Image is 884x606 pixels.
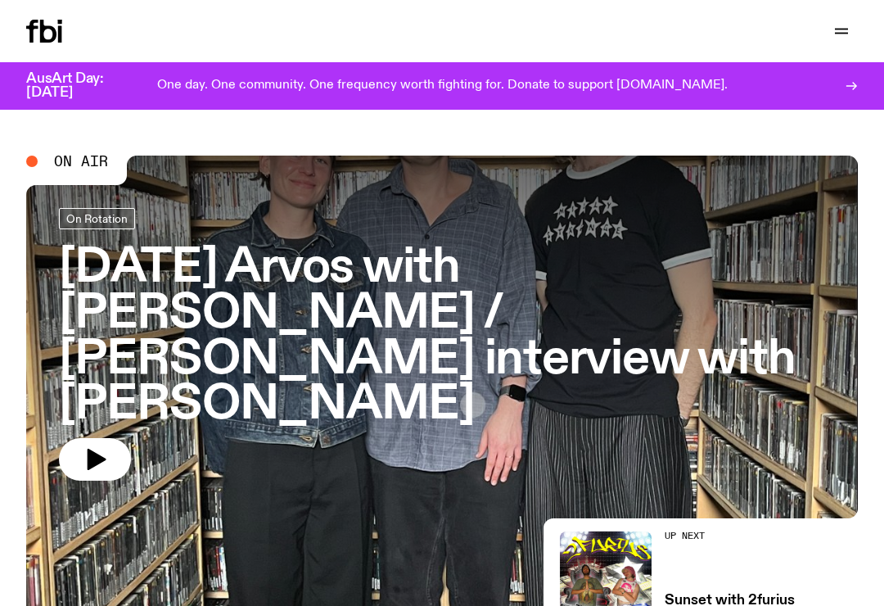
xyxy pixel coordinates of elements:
[665,531,795,540] h2: Up Next
[157,79,728,93] p: One day. One community. One frequency worth fighting for. Donate to support [DOMAIN_NAME].
[59,208,825,481] a: [DATE] Arvos with [PERSON_NAME] / [PERSON_NAME] interview with [PERSON_NAME]
[59,246,825,428] h3: [DATE] Arvos with [PERSON_NAME] / [PERSON_NAME] interview with [PERSON_NAME]
[66,212,128,224] span: On Rotation
[26,72,131,100] h3: AusArt Day: [DATE]
[59,208,135,229] a: On Rotation
[54,154,108,169] span: On Air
